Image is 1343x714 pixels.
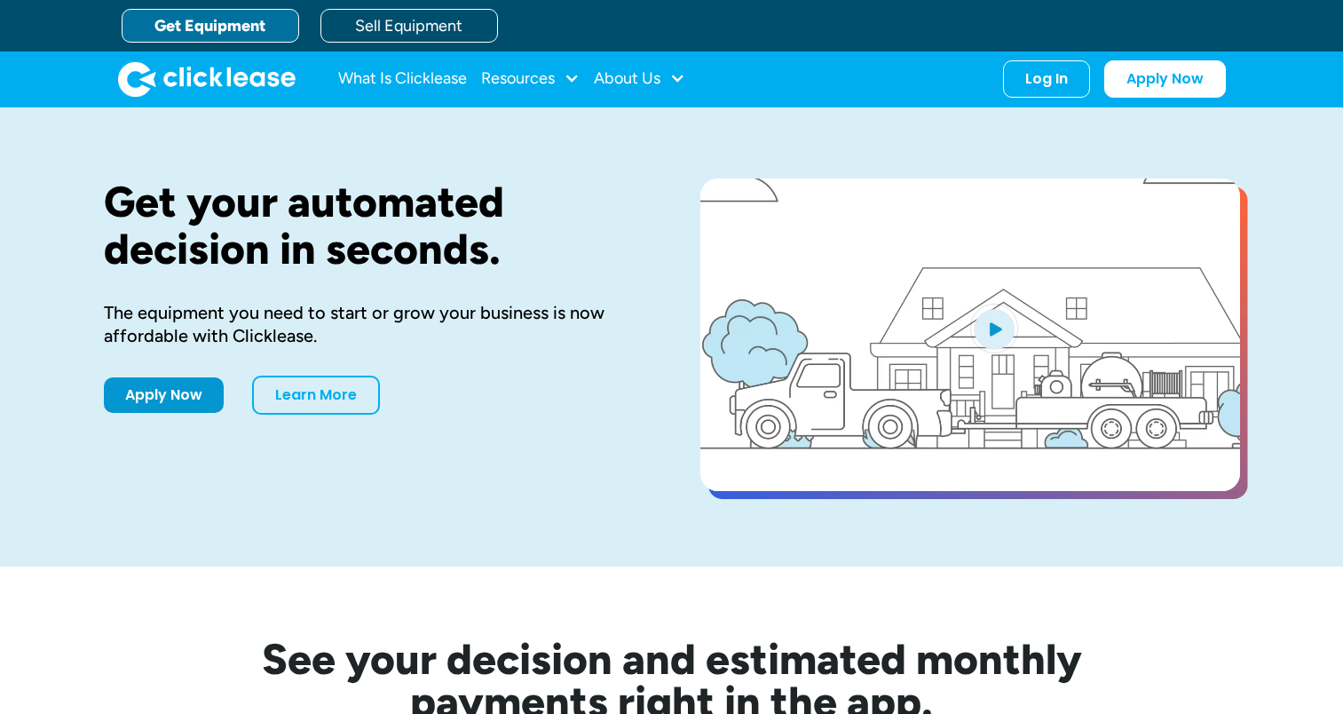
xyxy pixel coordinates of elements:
[1025,70,1068,88] div: Log In
[252,376,380,415] a: Learn More
[338,61,467,97] a: What Is Clicklease
[1104,60,1226,98] a: Apply Now
[104,301,644,347] div: The equipment you need to start or grow your business is now affordable with Clicklease.
[700,178,1240,491] a: open lightbox
[122,9,299,43] a: Get Equipment
[970,304,1018,353] img: Blue play button logo on a light blue circular background
[118,61,296,97] img: Clicklease logo
[594,61,685,97] div: About Us
[104,377,224,413] a: Apply Now
[104,178,644,273] h1: Get your automated decision in seconds.
[320,9,498,43] a: Sell Equipment
[481,61,580,97] div: Resources
[118,61,296,97] a: home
